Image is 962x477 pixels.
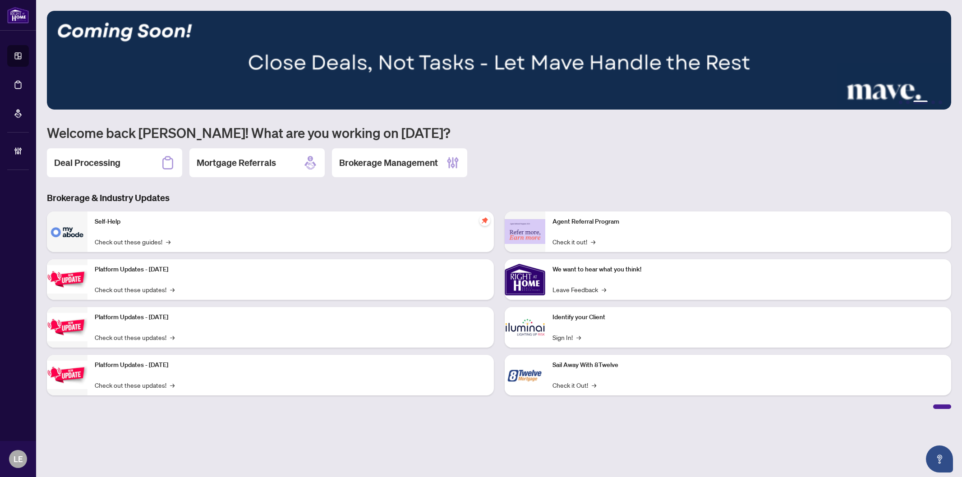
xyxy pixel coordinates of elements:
[95,312,487,322] p: Platform Updates - [DATE]
[339,156,438,169] h2: Brokerage Management
[552,332,581,342] a: Sign In!→
[95,360,487,370] p: Platform Updates - [DATE]
[47,265,87,294] img: Platform Updates - July 21, 2025
[906,101,910,104] button: 2
[913,101,928,104] button: 3
[95,237,170,247] a: Check out these guides!→
[170,284,175,294] span: →
[170,380,175,390] span: →
[552,380,596,390] a: Check it Out!→
[552,265,944,275] p: We want to hear what you think!
[166,237,170,247] span: →
[505,307,545,348] img: Identify your Client
[47,124,951,141] h1: Welcome back [PERSON_NAME]! What are you working on [DATE]?
[505,259,545,300] img: We want to hear what you think!
[899,101,902,104] button: 1
[479,215,490,226] span: pushpin
[939,101,942,104] button: 5
[552,312,944,322] p: Identify your Client
[592,380,596,390] span: →
[931,101,935,104] button: 4
[95,217,487,227] p: Self-Help
[47,211,87,252] img: Self-Help
[197,156,276,169] h2: Mortgage Referrals
[54,156,120,169] h2: Deal Processing
[505,355,545,395] img: Sail Away With 8Twelve
[926,445,953,472] button: Open asap
[552,360,944,370] p: Sail Away With 8Twelve
[14,453,23,465] span: LE
[95,265,487,275] p: Platform Updates - [DATE]
[7,7,29,23] img: logo
[602,284,606,294] span: →
[95,284,175,294] a: Check out these updates!→
[47,361,87,389] img: Platform Updates - June 23, 2025
[95,332,175,342] a: Check out these updates!→
[576,332,581,342] span: →
[170,332,175,342] span: →
[591,237,595,247] span: →
[47,313,87,341] img: Platform Updates - July 8, 2025
[552,237,595,247] a: Check it out!→
[47,192,951,204] h3: Brokerage & Industry Updates
[47,11,951,110] img: Slide 2
[505,219,545,244] img: Agent Referral Program
[95,380,175,390] a: Check out these updates!→
[552,284,606,294] a: Leave Feedback→
[552,217,944,227] p: Agent Referral Program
